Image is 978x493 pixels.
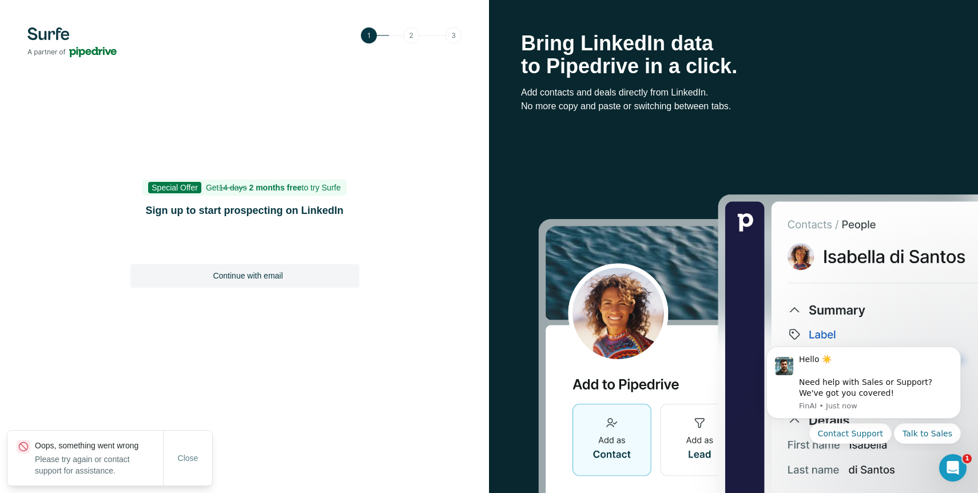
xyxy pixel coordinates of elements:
span: Continue with email [213,270,283,281]
img: Surfe's logo [27,27,117,57]
h1: Sign up to start prospecting on LinkedIn [130,202,359,218]
iframe: Intercom live chat [939,454,967,482]
span: Special Offer [148,182,201,193]
p: Add contacts and deals directly from LinkedIn. [521,86,946,100]
p: Please try again or contact support for assistance. [35,454,163,476]
p: No more copy and paste or switching between tabs. [521,100,946,113]
iframe: Intercom notifications message [749,336,978,451]
img: Step 1 [361,27,462,43]
span: Get to try Surfe [206,183,341,192]
iframe: Sign in with Google Button [125,233,365,259]
b: 2 months free [249,183,301,192]
span: 1 [963,454,972,463]
span: Close [178,452,198,464]
button: Close [170,448,206,468]
h1: Bring LinkedIn data to Pipedrive in a click. [521,32,946,78]
s: 14 days [219,183,247,192]
p: Oops, something went wrong [35,440,163,451]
